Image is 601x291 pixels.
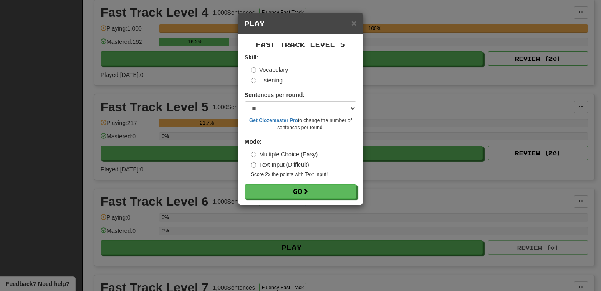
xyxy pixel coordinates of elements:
strong: Skill: [245,54,258,61]
a: Get Clozemaster Pro [249,117,298,123]
h5: Play [245,19,356,28]
strong: Mode: [245,138,262,145]
label: Listening [251,76,283,84]
span: × [351,18,356,28]
input: Vocabulary [251,67,256,73]
label: Vocabulary [251,66,288,74]
input: Listening [251,78,256,83]
span: Fast Track Level 5 [256,41,345,48]
input: Text Input (Difficult) [251,162,256,168]
small: Score 2x the points with Text Input ! [251,171,356,178]
label: Text Input (Difficult) [251,161,309,169]
small: to change the number of sentences per round! [245,117,356,131]
input: Multiple Choice (Easy) [251,152,256,157]
button: Go [245,184,356,199]
label: Sentences per round: [245,91,305,99]
label: Multiple Choice (Easy) [251,150,318,158]
button: Close [351,18,356,27]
